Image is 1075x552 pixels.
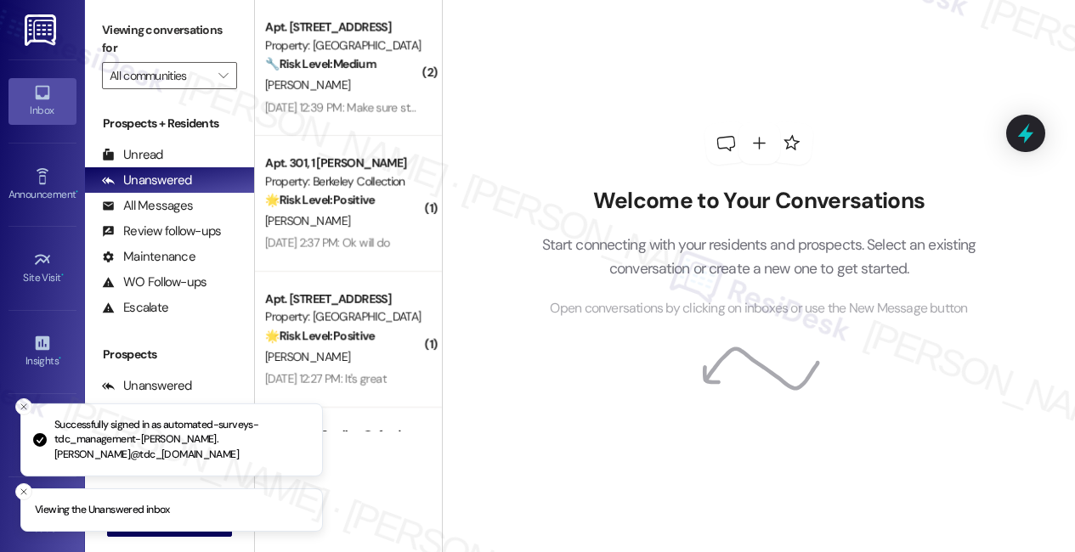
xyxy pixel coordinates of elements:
a: Leads [8,496,76,542]
strong: 🔧 Risk Level: Medium [265,56,376,71]
span: • [76,186,78,198]
a: Buildings [8,412,76,458]
div: Apt. [STREET_ADDRESS] [265,19,422,37]
h2: Welcome to Your Conversations [516,188,1002,215]
img: ResiDesk Logo [25,14,59,46]
div: Review follow-ups [102,222,221,240]
span: • [59,352,61,364]
div: Prospects [85,346,254,363]
div: Unread [102,146,163,164]
div: Apt. 301, 1 [PERSON_NAME] [265,155,422,172]
div: [DATE] 12:27 PM: It's great [265,371,386,386]
strong: 🌟 Risk Level: Positive [265,328,375,343]
div: [DATE] 12:39 PM: Make sure stuff isnt broken [265,99,479,115]
a: Site Visit • [8,245,76,291]
div: All Messages [102,197,193,215]
div: Maintenance [102,248,195,266]
button: Close toast [15,483,32,500]
i:  [218,69,228,82]
p: Viewing the Unanswered inbox [35,503,170,518]
div: Escalate [102,299,168,317]
div: Apt. 405, 1 Sterling Oxford [265,426,422,444]
span: • [61,269,64,281]
p: Successfully signed in as automated-surveys-tdc_management-[PERSON_NAME].[PERSON_NAME]@tdc_[DOMAI... [54,417,308,462]
div: [DATE] 2:37 PM: Ok will do [265,235,390,251]
div: Property: [GEOGRAPHIC_DATA] [265,37,422,54]
div: Prospects + Residents [85,115,254,132]
div: Unanswered [102,377,192,395]
div: WO Follow-ups [102,273,207,291]
div: Property: [GEOGRAPHIC_DATA] [265,308,422,326]
span: Open conversations by clicking on inboxes or use the New Message button [550,298,967,319]
a: Insights • [8,329,76,375]
button: Close toast [15,397,32,414]
div: Property: Berkeley Collection [265,172,422,190]
span: [PERSON_NAME] [265,77,350,93]
div: Unanswered [102,172,192,189]
span: [PERSON_NAME] [265,349,350,364]
label: Viewing conversations for [102,17,237,62]
input: All communities [110,62,210,89]
p: Start connecting with your residents and prospects. Select an existing conversation or create a n... [516,233,1002,281]
span: [PERSON_NAME] [265,213,350,228]
a: Inbox [8,78,76,124]
div: Apt. [STREET_ADDRESS] [265,290,422,308]
strong: 🌟 Risk Level: Positive [265,192,375,207]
